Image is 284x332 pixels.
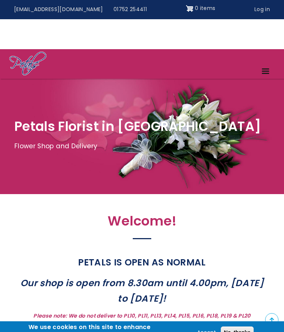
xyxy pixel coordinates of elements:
strong: Our shop is open from 8.30am until 4.00pm, [DATE] to [DATE]! [20,277,264,305]
img: Shopping cart [186,3,193,14]
strong: PETALS IS OPEN AS NORMAL [78,256,206,269]
span: 0 items [195,4,215,12]
a: [EMAIL_ADDRESS][DOMAIN_NAME] [9,3,108,17]
strong: Please note: We do not deliver to PL10, PL11, PL13, PL14, PL15, PL16, PL18, PL19 & PL20 [33,312,250,319]
a: 01752 254411 [108,3,152,17]
img: Home [9,51,47,77]
span: Petals Florist in [GEOGRAPHIC_DATA] [14,117,261,135]
a: Log in [249,3,275,17]
h2: Welcome! [14,213,270,233]
p: Flower Shop and Delivery [14,141,270,152]
a: Shopping cart 0 items [186,3,216,14]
